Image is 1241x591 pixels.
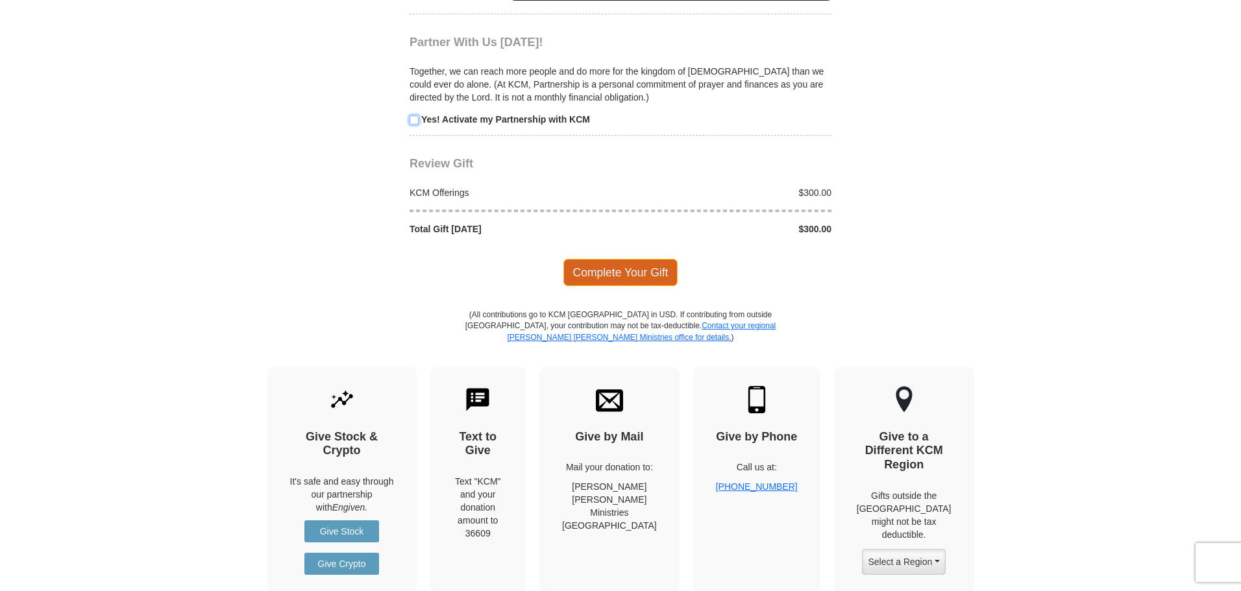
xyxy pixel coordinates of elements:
img: mobile.svg [743,386,770,413]
h4: Text to Give [453,430,504,458]
strong: Yes! Activate my Partnership with KCM [421,114,590,125]
span: Review Gift [410,157,473,170]
p: Mail your donation to: [562,461,657,474]
button: Select a Region [862,549,945,575]
div: KCM Offerings [403,186,621,199]
p: (All contributions go to KCM [GEOGRAPHIC_DATA] in USD. If contributing from outside [GEOGRAPHIC_D... [465,309,776,366]
a: Give Stock [304,520,379,542]
span: Complete Your Gift [563,259,678,286]
div: $300.00 [620,186,839,199]
img: give-by-stock.svg [328,386,356,413]
a: Give Crypto [304,553,379,575]
p: Together, we can reach more people and do more for the kingdom of [DEMOGRAPHIC_DATA] than we coul... [410,65,831,104]
img: envelope.svg [596,386,623,413]
img: text-to-give.svg [464,386,491,413]
p: [PERSON_NAME] [PERSON_NAME] Ministries [GEOGRAPHIC_DATA] [562,480,657,532]
p: Call us at: [716,461,798,474]
span: Partner With Us [DATE]! [410,36,543,49]
h4: Give by Phone [716,430,798,444]
div: $300.00 [620,223,839,235]
a: [PHONE_NUMBER] [716,481,798,492]
h4: Give Stock & Crypto [290,430,394,458]
h4: Give by Mail [562,430,657,444]
h4: Give to a Different KCM Region [857,430,952,472]
div: Text "KCM" and your donation amount to 36609 [453,475,504,540]
a: Contact your regional [PERSON_NAME] [PERSON_NAME] Ministries office for details. [507,321,776,341]
p: It's safe and easy through our partnership with [290,475,394,514]
p: Gifts outside the [GEOGRAPHIC_DATA] might not be tax deductible. [857,489,952,541]
div: Total Gift [DATE] [403,223,621,235]
img: other-region [895,386,913,413]
i: Engiven. [332,502,367,513]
